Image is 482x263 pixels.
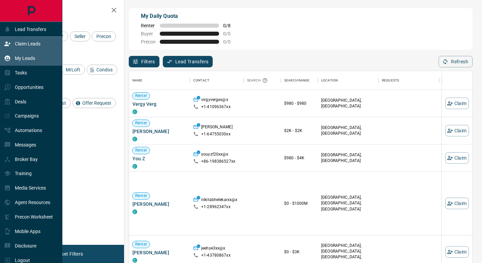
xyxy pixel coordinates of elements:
[132,164,137,169] div: condos.ca
[94,67,115,72] span: Condos
[72,98,116,108] div: Offer Request
[80,100,114,106] span: Offer Request
[201,245,225,253] p: jeehye3xx@x
[22,7,117,15] h2: Filters
[132,201,186,207] span: [PERSON_NAME]
[132,71,143,90] div: Name
[201,124,233,131] p: [PERSON_NAME]
[132,147,150,153] span: Renter
[163,56,213,67] button: Lead Transfers
[132,209,137,214] div: condos.ca
[445,246,469,258] button: Claim
[132,249,186,256] span: [PERSON_NAME]
[201,152,229,159] p: youyzf20xx@x
[321,71,338,90] div: Location
[284,71,310,90] div: Search Range
[201,104,231,110] p: +1- 41096367xx
[318,71,379,90] div: Location
[321,98,375,109] p: [GEOGRAPHIC_DATA], [GEOGRAPHIC_DATA]
[87,65,117,75] div: Condos
[129,56,159,67] button: Filters
[132,109,137,114] div: condos.ca
[445,198,469,209] button: Claim
[132,128,186,135] span: [PERSON_NAME]
[92,31,116,41] div: Precon
[284,128,314,134] p: $2K - $2K
[445,125,469,136] button: Claim
[51,248,87,260] button: Reset Filters
[132,155,186,162] span: You Z
[379,71,439,90] div: Requests
[56,65,85,75] div: MrLoft
[445,152,469,164] button: Claim
[193,71,209,90] div: Contact
[132,241,150,247] span: Renter
[223,39,238,44] span: 0 / 0
[321,125,375,136] p: [GEOGRAPHIC_DATA], [GEOGRAPHIC_DATA]
[132,93,150,99] span: Renter
[201,159,235,164] p: +86- 198386527xx
[94,34,114,39] span: Precon
[284,100,314,106] p: $980 - $980
[201,253,231,258] p: +1- 43780867xx
[201,204,231,210] p: +1- 28962347xx
[201,197,237,204] p: nikitabhelekarxx@x
[445,98,469,109] button: Claim
[223,23,238,28] span: 0 / 8
[284,249,314,255] p: $0 - $3K
[129,71,190,90] div: Name
[132,193,150,199] span: Renter
[132,101,186,107] span: Vergy Verg
[284,155,314,161] p: $980 - $4K
[141,23,156,28] span: Renter
[439,56,473,67] button: Refresh
[72,34,88,39] span: Seller
[63,67,83,72] span: MrLoft
[284,200,314,206] p: $0 - $1000M
[321,195,375,212] p: [GEOGRAPHIC_DATA], [GEOGRAPHIC_DATA], [GEOGRAPHIC_DATA]
[141,31,156,36] span: Buyer
[132,137,137,141] div: condos.ca
[141,39,156,44] span: Precon
[201,131,231,137] p: +1- 64755030xx
[132,120,150,126] span: Renter
[247,71,269,90] div: Search
[190,71,244,90] div: Contact
[321,152,375,164] p: [GEOGRAPHIC_DATA], [GEOGRAPHIC_DATA]
[201,97,228,104] p: virgyvergxx@x
[132,258,137,263] div: condos.ca
[281,71,318,90] div: Search Range
[141,12,238,20] p: My Daily Quota
[223,31,238,36] span: 0 / 0
[70,31,90,41] div: Seller
[382,71,399,90] div: Requests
